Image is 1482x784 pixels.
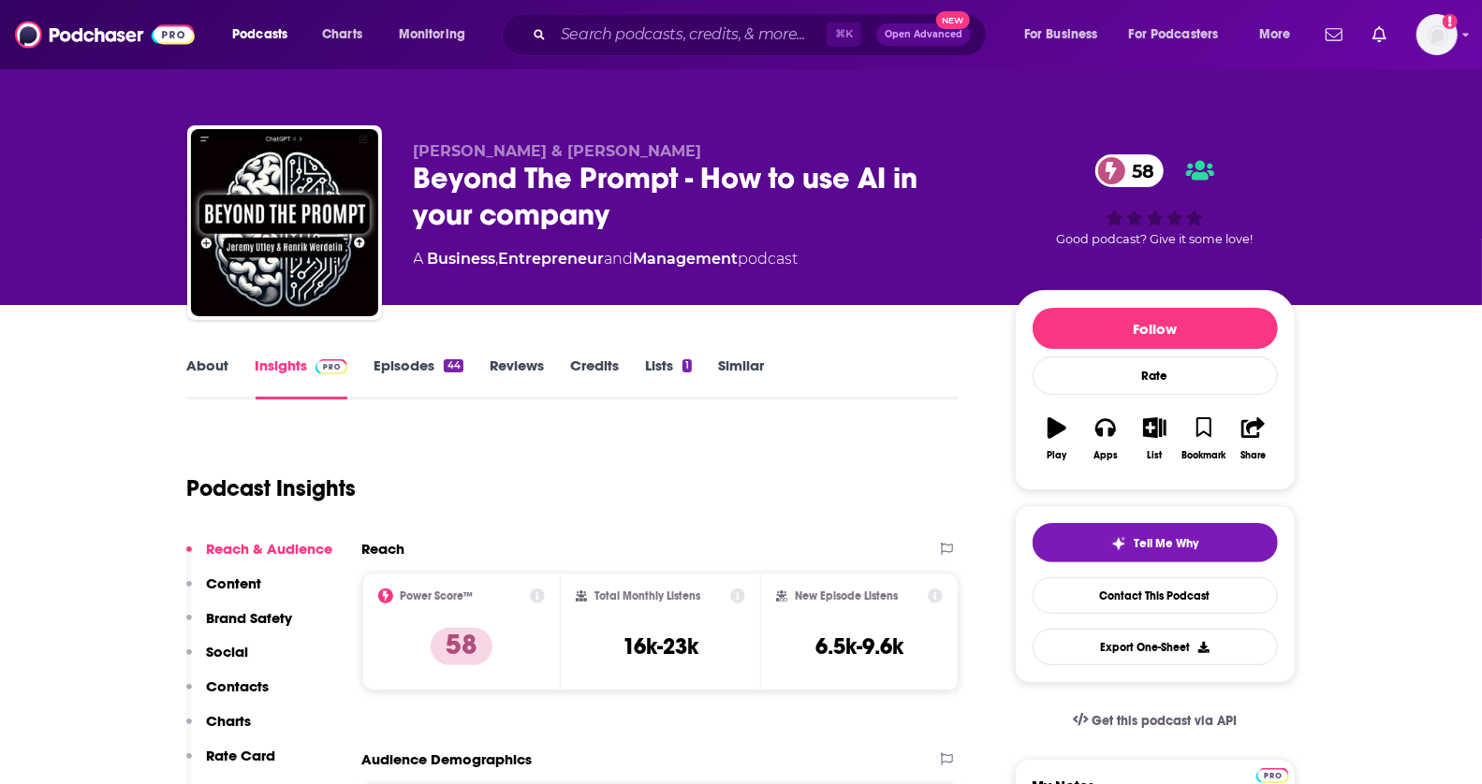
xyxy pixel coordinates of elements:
h1: Podcast Insights [187,474,357,502]
h2: New Episode Listens [795,589,898,603]
a: Show notifications dropdown [1365,19,1394,51]
span: Podcasts [232,22,287,48]
button: open menu [1246,20,1314,50]
h2: Reach [362,540,405,558]
h2: Total Monthly Listens [594,589,700,603]
button: open menu [1117,20,1246,50]
button: Brand Safety [186,609,293,644]
img: User Profile [1416,14,1458,55]
button: Charts [186,712,252,747]
button: Contacts [186,677,270,712]
a: Credits [570,356,619,399]
img: Podchaser Pro [1256,768,1289,783]
input: Search podcasts, credits, & more... [553,20,827,50]
p: Content [207,574,262,592]
span: Monitoring [399,22,465,48]
span: , [496,250,499,268]
a: About [187,356,229,399]
span: 58 [1114,154,1165,187]
span: For Business [1024,22,1098,48]
div: Apps [1093,450,1118,461]
p: Reach & Audience [207,540,333,558]
span: For Podcasters [1129,22,1219,48]
span: Get this podcast via API [1092,713,1237,729]
p: 58 [431,628,492,665]
img: Podchaser - Follow, Share and Rate Podcasts [15,17,195,52]
div: Share [1240,450,1266,461]
img: tell me why sparkle [1111,536,1126,551]
img: Beyond The Prompt - How to use AI in your company [191,129,378,316]
span: Open Advanced [885,30,962,39]
span: Tell Me Why [1134,536,1198,551]
button: Follow [1033,308,1278,349]
p: Social [207,643,249,661]
button: Export One-Sheet [1033,629,1278,665]
p: Charts [207,712,252,730]
button: Share [1228,405,1277,472]
p: Rate Card [207,747,276,764]
button: Open AdvancedNew [876,23,971,46]
a: Pro website [1256,765,1289,783]
span: ⌘ K [827,22,861,47]
div: Search podcasts, credits, & more... [520,13,1005,56]
a: Get this podcast via API [1058,698,1253,744]
a: Management [634,250,739,268]
div: 44 [444,359,462,372]
a: Reviews [490,356,544,399]
span: and [605,250,634,268]
span: Good podcast? Give it some love! [1057,232,1254,246]
h2: Power Score™ [401,589,474,603]
button: Social [186,643,249,677]
p: Contacts [207,677,270,695]
a: Entrepreneur [499,250,605,268]
a: Charts [310,20,374,50]
button: open menu [1011,20,1122,50]
span: More [1259,22,1291,48]
div: List [1148,450,1163,461]
img: Podchaser Pro [315,359,348,374]
span: Logged in as jacruz [1416,14,1458,55]
svg: Add a profile image [1443,14,1458,29]
button: Reach & Audience [186,540,333,574]
button: tell me why sparkleTell Me Why [1033,523,1278,562]
span: Charts [322,22,362,48]
button: open menu [219,20,312,50]
button: Content [186,574,262,609]
a: 58 [1095,154,1165,187]
span: New [936,11,970,29]
a: Episodes44 [374,356,462,399]
a: Similar [718,356,764,399]
button: List [1130,405,1179,472]
button: Play [1033,405,1081,472]
div: Play [1047,450,1066,461]
div: Rate [1033,356,1278,395]
button: Apps [1081,405,1130,472]
div: 1 [682,359,692,372]
a: InsightsPodchaser Pro [256,356,348,399]
h3: 16k-23k [623,632,698,661]
div: 58Good podcast? Give it some love! [1015,142,1296,258]
h3: 6.5k-9.6k [815,632,903,661]
div: A podcast [414,248,799,270]
button: Show profile menu [1416,14,1458,55]
a: Business [428,250,496,268]
a: Lists1 [645,356,692,399]
a: Contact This Podcast [1033,577,1278,614]
button: open menu [386,20,490,50]
div: Bookmark [1181,450,1225,461]
button: Rate Card [186,747,276,781]
h2: Audience Demographics [362,750,533,768]
p: Brand Safety [207,609,293,627]
button: Bookmark [1180,405,1228,472]
span: [PERSON_NAME] & [PERSON_NAME] [414,142,702,160]
a: Show notifications dropdown [1318,19,1350,51]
